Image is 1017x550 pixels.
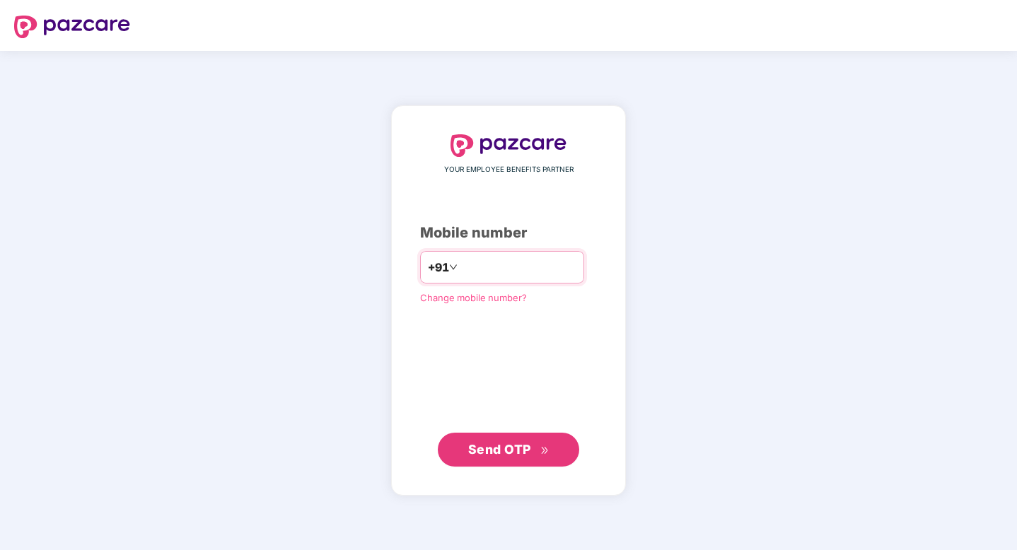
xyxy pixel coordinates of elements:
[468,442,531,457] span: Send OTP
[14,16,130,38] img: logo
[444,164,574,175] span: YOUR EMPLOYEE BENEFITS PARTNER
[449,263,458,271] span: down
[451,134,566,157] img: logo
[540,446,550,455] span: double-right
[438,433,579,467] button: Send OTPdouble-right
[420,222,597,244] div: Mobile number
[420,292,527,303] a: Change mobile number?
[428,259,449,276] span: +91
